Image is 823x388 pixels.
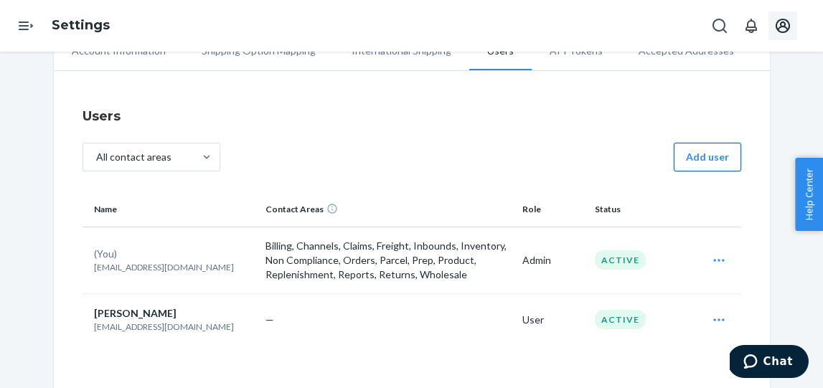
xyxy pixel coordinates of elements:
button: Help Center [795,158,823,231]
iframe: Opens a widget where you can chat to one of our agents [730,345,809,381]
td: Admin [517,227,589,293]
button: Add user [674,143,741,171]
button: Open Search Box [705,11,734,40]
span: — [265,313,274,326]
div: Active [595,310,646,329]
p: Billing, Channels, Claims, Freight, Inbounds, Inventory, Non Compliance, Orders, Parcel, Prep, Pr... [265,239,511,282]
button: Open Navigation [11,11,40,40]
button: Open account menu [768,11,797,40]
th: Name [83,192,260,227]
th: Role [517,192,589,227]
div: Active [595,250,646,270]
span: [PERSON_NAME] [94,307,177,319]
th: Status [589,192,695,227]
li: Users [469,33,532,70]
div: Open user actions [700,306,738,334]
h4: Users [83,107,741,126]
p: [EMAIL_ADDRESS][DOMAIN_NAME] [94,261,255,273]
td: User [517,293,589,346]
ol: breadcrumbs [40,5,121,47]
p: [EMAIL_ADDRESS][DOMAIN_NAME] [94,321,255,333]
th: Contact Areas [260,192,517,227]
button: Open notifications [737,11,766,40]
div: All contact areas [96,150,171,164]
span: (You) [94,247,117,260]
div: Open user actions [700,246,738,275]
a: Settings [52,17,110,33]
